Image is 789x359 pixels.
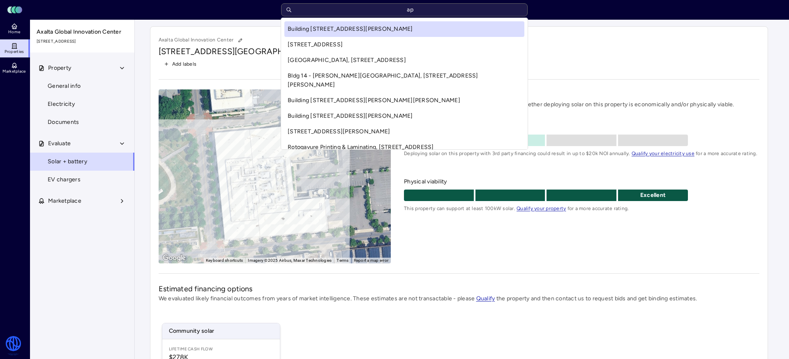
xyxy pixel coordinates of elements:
[284,68,524,93] a: Bldg 14 - [PERSON_NAME][GEOGRAPHIC_DATA], [STREET_ADDRESS][PERSON_NAME]
[284,21,524,37] a: Building [STREET_ADDRESS][PERSON_NAME]
[284,124,524,139] a: [STREET_ADDRESS][PERSON_NAME]
[284,93,524,108] a: Building [STREET_ADDRESS][PERSON_NAME][PERSON_NAME]
[284,53,524,68] a: [GEOGRAPHIC_DATA], [STREET_ADDRESS]
[284,139,524,155] a: Rotogavure Printing & Laminating, [STREET_ADDRESS]
[284,37,524,53] a: [STREET_ADDRESS]
[284,108,524,124] a: Building [STREET_ADDRESS][PERSON_NAME]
